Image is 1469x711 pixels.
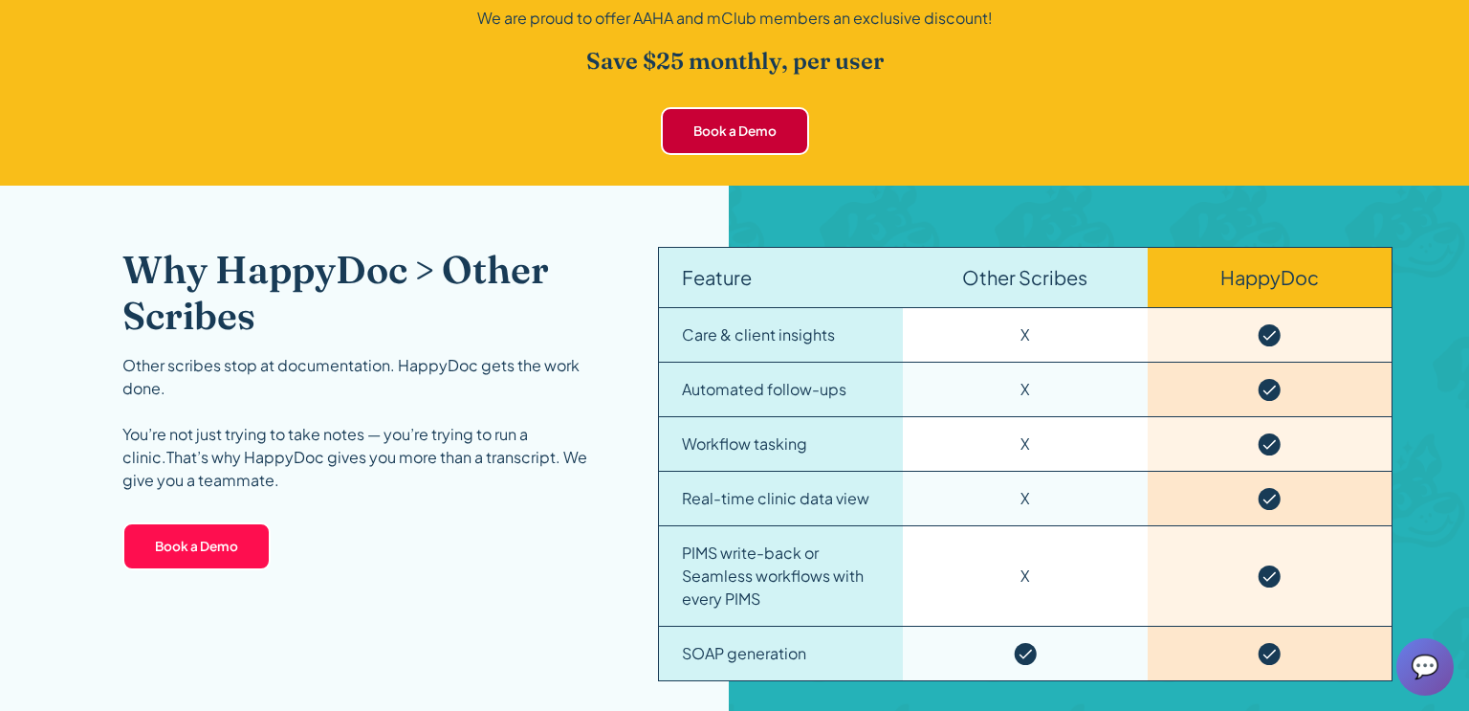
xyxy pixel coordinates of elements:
[1020,323,1030,346] div: X
[1258,643,1281,665] img: Checkmark
[1220,263,1319,292] div: HappyDoc
[1258,566,1281,588] img: Checkmark
[1020,565,1030,588] div: X
[122,247,612,339] h2: Why HappyDoc > Other Scribes
[1014,643,1037,665] img: Checkmark
[682,642,806,665] div: SOAP generation
[1258,379,1281,401] img: Checkmark
[1258,324,1281,346] img: Checkmark
[682,433,807,455] div: Workflow tasking
[1258,433,1281,455] img: Checkmark
[1020,433,1030,455] div: X
[661,107,809,155] a: Book a Demo
[682,378,846,401] div: Automated follow-ups
[1020,487,1030,510] div: X
[122,522,271,570] a: Book a Demo
[682,542,880,611] div: PIMS write-back or Seamless workflows with every PIMS
[962,263,1087,292] div: Other Scribes
[122,354,612,492] div: Other scribes stop at documentation. HappyDoc gets the work done. You’re not just trying to take ...
[682,323,835,346] div: Care & client insights
[682,487,869,510] div: Real-time clinic data view
[245,7,1224,30] div: We are proud to offer AAHA and mClub members an exclusive discount!
[1020,378,1030,401] div: X
[245,45,1224,78] h2: Save $25 monthly, per user
[682,263,752,292] div: Feature
[1258,488,1281,510] img: Checkmark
